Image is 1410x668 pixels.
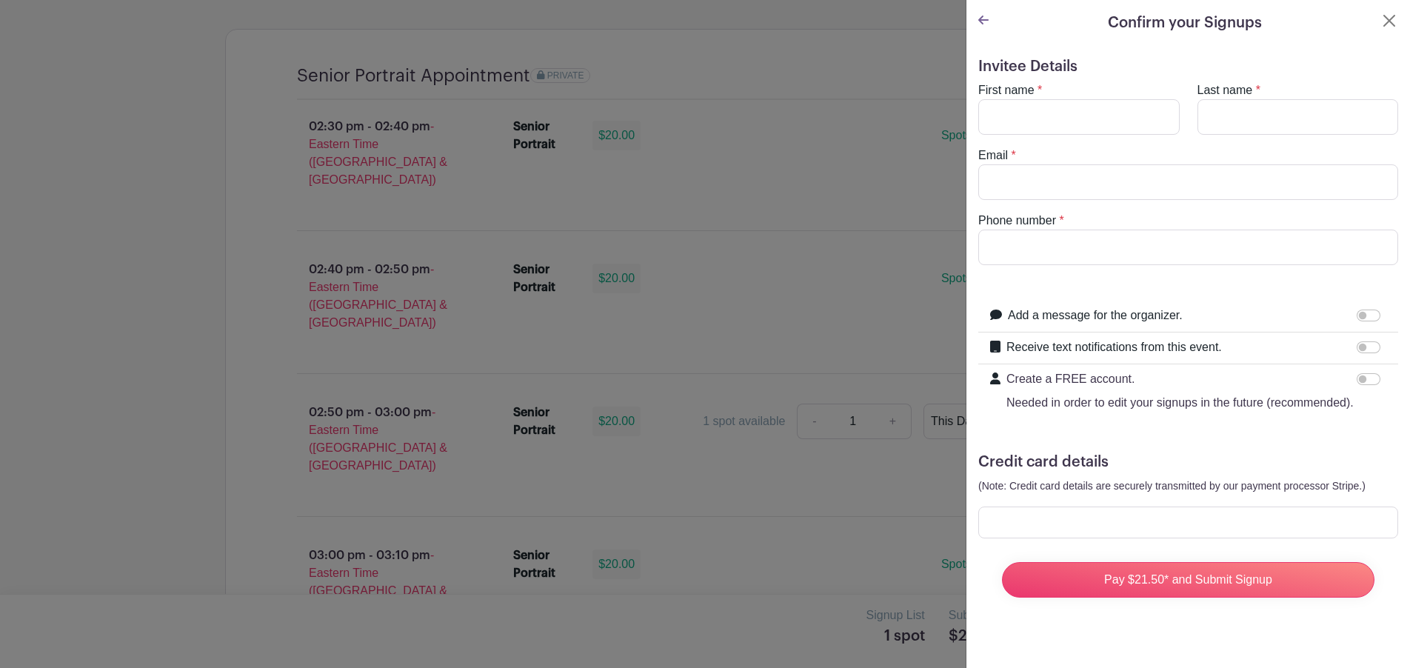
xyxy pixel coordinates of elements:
[978,480,1366,492] small: (Note: Credit card details are securely transmitted by our payment processor Stripe.)
[978,81,1035,99] label: First name
[1006,370,1354,388] p: Create a FREE account.
[1008,307,1183,324] label: Add a message for the organizer.
[1108,12,1262,34] h5: Confirm your Signups
[978,212,1056,230] label: Phone number
[1002,562,1374,598] input: Pay $21.50* and Submit Signup
[978,58,1398,76] h5: Invitee Details
[1380,12,1398,30] button: Close
[988,515,1389,530] iframe: Secure card payment input frame
[978,147,1008,164] label: Email
[1197,81,1253,99] label: Last name
[1006,394,1354,412] p: Needed in order to edit your signups in the future (recommended).
[978,453,1398,471] h5: Credit card details
[1006,338,1222,356] label: Receive text notifications from this event.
